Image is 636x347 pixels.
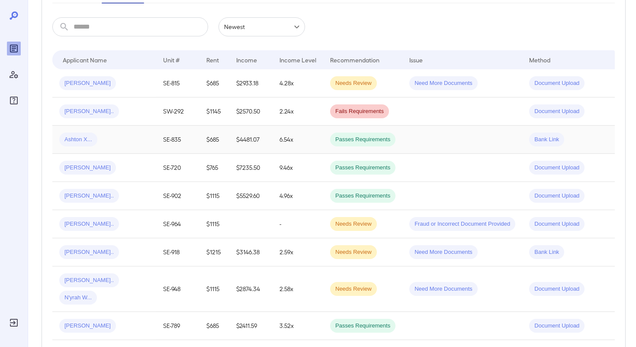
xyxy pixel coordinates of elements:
[409,220,515,228] span: Fraud or Incorrect Document Provided
[409,248,478,256] span: Need More Documents
[229,312,273,340] td: $2411.59
[229,69,273,97] td: $2933.18
[529,107,585,116] span: Document Upload
[330,220,377,228] span: Needs Review
[59,220,119,228] span: [PERSON_NAME]..
[279,55,316,65] div: Income Level
[156,126,199,154] td: SE-835
[529,220,585,228] span: Document Upload
[206,55,220,65] div: Rent
[529,79,585,88] span: Document Upload
[330,107,389,116] span: Fails Requirements
[7,316,21,330] div: Log Out
[273,210,323,238] td: -
[59,136,97,144] span: Ashton X...
[156,266,199,312] td: SE-948
[529,136,564,144] span: Bank Link
[236,55,257,65] div: Income
[156,97,199,126] td: SW-292
[59,276,119,285] span: [PERSON_NAME]..
[229,266,273,312] td: $2874.34
[330,285,377,293] span: Needs Review
[273,312,323,340] td: 3.52x
[273,182,323,210] td: 4.96x
[7,68,21,81] div: Manage Users
[163,55,180,65] div: Unit #
[156,210,199,238] td: SE-964
[59,192,119,200] span: [PERSON_NAME]..
[529,164,585,172] span: Document Upload
[156,182,199,210] td: SE-902
[409,285,478,293] span: Need More Documents
[273,154,323,182] td: 9.46x
[59,294,97,302] span: N'yrah W...
[199,126,229,154] td: $685
[229,238,273,266] td: $3146.38
[330,136,395,144] span: Passes Requirements
[273,97,323,126] td: 2.24x
[330,322,395,330] span: Passes Requirements
[330,248,377,256] span: Needs Review
[59,164,116,172] span: [PERSON_NAME]
[529,55,550,65] div: Method
[156,69,199,97] td: SE-815
[273,238,323,266] td: 2.59x
[199,312,229,340] td: $685
[199,69,229,97] td: $685
[199,154,229,182] td: $765
[59,79,116,88] span: [PERSON_NAME]
[59,322,116,330] span: [PERSON_NAME]
[409,79,478,88] span: Need More Documents
[409,55,423,65] div: Issue
[330,192,395,200] span: Passes Requirements
[330,55,379,65] div: Recommendation
[273,126,323,154] td: 6.54x
[229,97,273,126] td: $2570.50
[156,312,199,340] td: SE-789
[229,182,273,210] td: $5529.60
[199,210,229,238] td: $1115
[63,55,107,65] div: Applicant Name
[229,154,273,182] td: $7235.50
[273,266,323,312] td: 2.58x
[229,126,273,154] td: $4481.07
[199,266,229,312] td: $1115
[7,42,21,55] div: Reports
[59,107,119,116] span: [PERSON_NAME]..
[59,248,119,256] span: [PERSON_NAME]..
[529,285,585,293] span: Document Upload
[330,164,395,172] span: Passes Requirements
[199,97,229,126] td: $1145
[218,17,305,36] div: Newest
[199,182,229,210] td: $1115
[199,238,229,266] td: $1215
[330,79,377,88] span: Needs Review
[156,154,199,182] td: SE-720
[529,248,564,256] span: Bank Link
[273,69,323,97] td: 4.28x
[7,94,21,107] div: FAQ
[529,322,585,330] span: Document Upload
[156,238,199,266] td: SE-918
[529,192,585,200] span: Document Upload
